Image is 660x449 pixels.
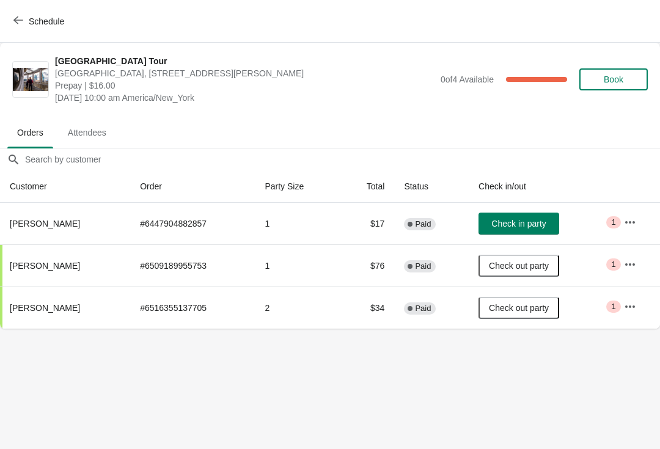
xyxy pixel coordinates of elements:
span: Check out party [489,261,549,271]
th: Party Size [255,170,340,203]
span: [DATE] 10:00 am America/New_York [55,92,435,104]
td: # 6509189955753 [130,244,255,287]
span: [GEOGRAPHIC_DATA] Tour [55,55,435,67]
td: 1 [255,244,340,287]
span: 0 of 4 Available [441,75,494,84]
span: Book [604,75,623,84]
span: Paid [415,304,431,313]
td: $34 [340,287,394,329]
button: Check out party [479,297,559,319]
th: Total [340,170,394,203]
button: Schedule [6,10,74,32]
span: [PERSON_NAME] [10,219,80,228]
td: 2 [255,287,340,329]
span: Orders [7,122,53,144]
th: Status [394,170,469,203]
button: Book [579,68,648,90]
button: Check in party [479,213,559,235]
span: [PERSON_NAME] [10,303,80,313]
th: Check in/out [469,170,614,203]
input: Search by customer [24,148,660,170]
span: 1 [611,217,615,227]
span: Check out party [489,303,549,313]
span: Paid [415,219,431,229]
td: $76 [340,244,394,287]
span: Check in party [491,219,546,228]
button: Check out party [479,255,559,277]
span: [PERSON_NAME] [10,261,80,271]
span: 1 [611,260,615,269]
span: Prepay | $16.00 [55,79,435,92]
span: Attendees [58,122,116,144]
img: City Hall Tower Tour [13,68,48,92]
td: 1 [255,203,340,244]
td: $17 [340,203,394,244]
span: 1 [611,302,615,312]
span: [GEOGRAPHIC_DATA], [STREET_ADDRESS][PERSON_NAME] [55,67,435,79]
td: # 6516355137705 [130,287,255,329]
span: Paid [415,261,431,271]
th: Order [130,170,255,203]
span: Schedule [29,16,64,26]
td: # 6447904882857 [130,203,255,244]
